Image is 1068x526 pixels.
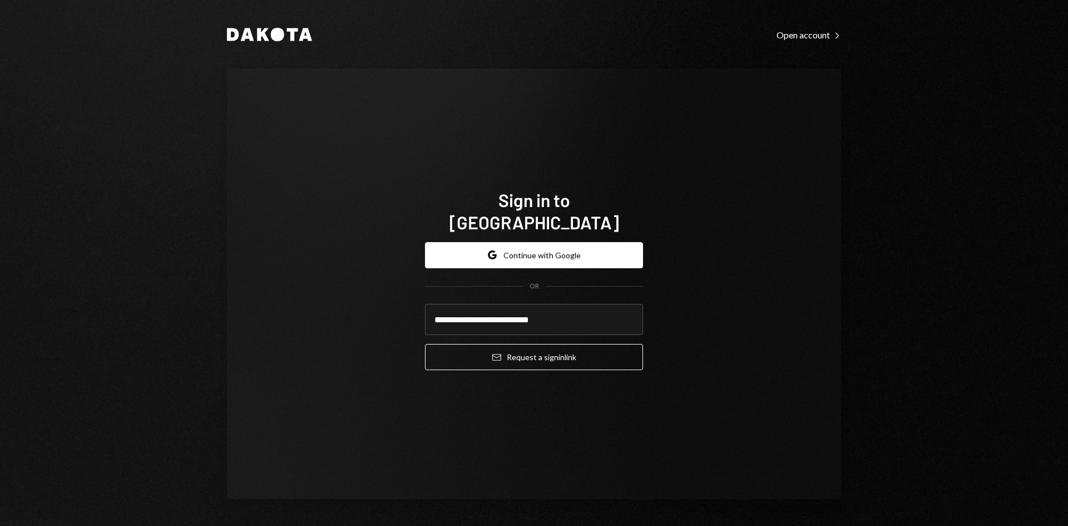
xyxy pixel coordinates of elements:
div: OR [530,282,539,291]
h1: Sign in to [GEOGRAPHIC_DATA] [425,189,643,233]
div: Open account [777,30,841,41]
button: Request a signinlink [425,344,643,370]
a: Open account [777,28,841,41]
button: Continue with Google [425,242,643,268]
